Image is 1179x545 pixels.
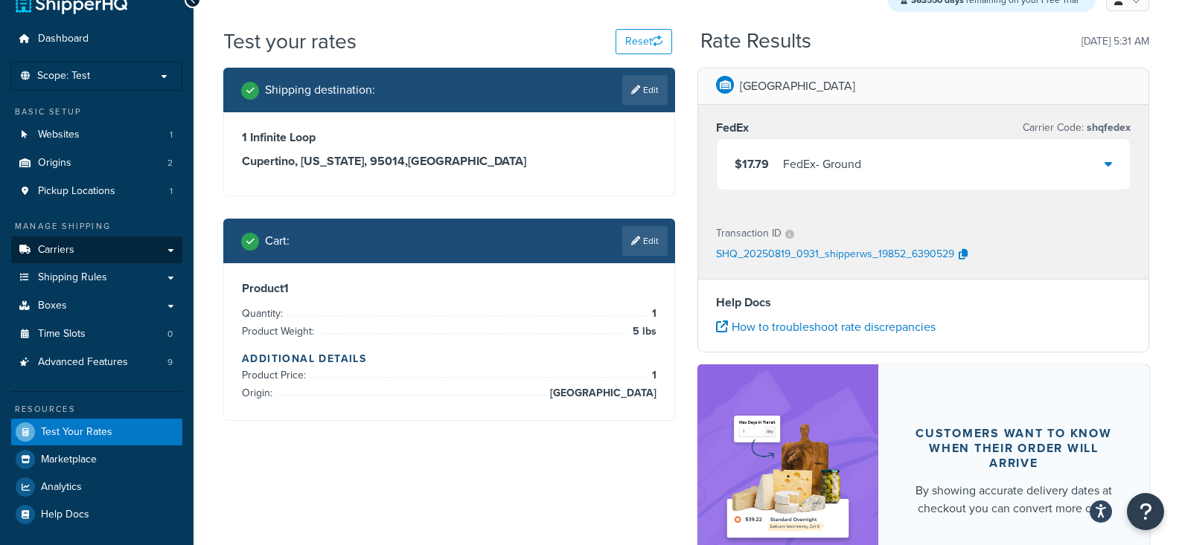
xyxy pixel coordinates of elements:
[648,367,656,384] span: 1
[41,481,82,494] span: Analytics
[11,121,182,149] li: Websites
[242,306,287,321] span: Quantity:
[265,83,375,97] h2: Shipping destination :
[700,30,811,53] h2: Rate Results
[740,76,855,97] p: [GEOGRAPHIC_DATA]
[616,29,672,54] button: Reset
[11,264,182,291] a: Shipping Rules
[716,244,954,266] p: SHQ_20250819_0931_shipperws_19852_6390529
[242,351,656,367] h4: Additional Details
[11,106,182,118] div: Basic Setup
[265,234,290,248] h2: Cart :
[716,120,749,135] h3: FedEx
[914,426,1113,471] div: Customers want to know when their order will arrive
[629,323,656,341] span: 5 lbs
[11,236,182,264] a: Carriers
[622,75,668,105] a: Edit
[37,70,90,83] span: Scope: Test
[11,446,182,473] a: Marketplace
[38,185,115,198] span: Pickup Locations
[11,320,182,348] a: Time Slots0
[11,403,182,416] div: Resources
[11,320,182,348] li: Time Slots
[11,178,182,205] a: Pickup Locations1
[38,157,71,170] span: Origins
[648,305,656,323] span: 1
[11,474,182,500] a: Analytics
[242,154,656,169] h3: Cupertino, [US_STATE], 95014 , [GEOGRAPHIC_DATA]
[1127,493,1164,530] button: Open Resource Center
[11,149,182,177] li: Origins
[11,220,182,233] div: Manage Shipping
[11,419,182,445] a: Test Your Rates
[38,244,74,257] span: Carriers
[41,454,97,466] span: Marketplace
[167,157,173,170] span: 2
[11,292,182,320] a: Boxes
[622,226,668,256] a: Edit
[41,509,89,521] span: Help Docs
[41,426,112,439] span: Test Your Rates
[735,155,769,172] span: $17.79
[11,25,182,53] a: Dashboard
[242,385,276,401] span: Origin:
[38,300,67,312] span: Boxes
[11,121,182,149] a: Websites1
[1081,31,1149,52] p: [DATE] 5:31 AM
[1084,120,1131,135] span: shqfedex
[167,328,173,341] span: 0
[38,129,80,141] span: Websites
[38,356,128,369] span: Advanced Features
[783,154,861,175] div: FedEx - Ground
[242,281,656,296] h3: Product 1
[546,384,656,402] span: [GEOGRAPHIC_DATA]
[11,178,182,205] li: Pickup Locations
[1023,117,1131,138] p: Carrier Code:
[11,501,182,528] a: Help Docs
[716,318,936,335] a: How to troubleshoot rate discrepancies
[914,482,1113,517] div: By showing accurate delivery dates at checkout you can convert more carts
[242,367,310,383] span: Product Price:
[716,223,782,244] p: Transaction ID
[38,33,89,45] span: Dashboard
[170,185,173,198] span: 1
[716,294,1131,312] h4: Help Docs
[223,27,357,56] h1: Test your rates
[242,323,318,339] span: Product Weight:
[11,349,182,376] a: Advanced Features9
[11,349,182,376] li: Advanced Features
[38,328,86,341] span: Time Slots
[11,149,182,177] a: Origins2
[38,271,107,284] span: Shipping Rules
[167,356,173,369] span: 9
[242,130,656,145] h3: 1 Infinite Loop
[170,129,173,141] span: 1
